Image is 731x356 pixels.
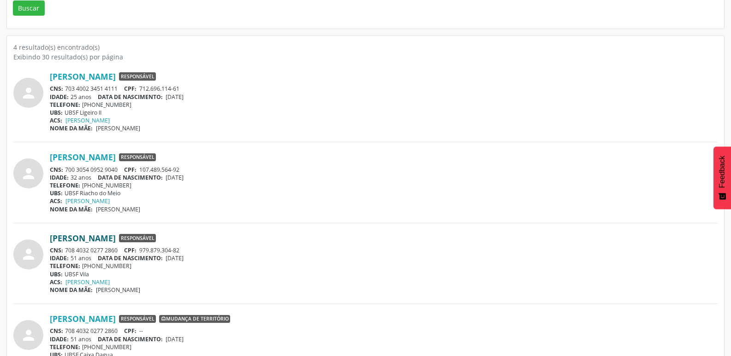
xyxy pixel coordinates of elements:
[50,262,80,270] span: TELEFONE:
[50,286,93,294] span: NOME DA MÃE:
[139,166,179,174] span: 107.489.564-92
[65,197,110,205] a: [PERSON_NAME]
[50,205,93,213] span: NOME DA MÃE:
[50,327,718,335] div: 708 4032 0277 2860
[50,335,718,343] div: 51 anos
[50,189,63,197] span: UBS:
[50,233,116,243] a: [PERSON_NAME]
[20,85,37,101] i: person
[50,197,62,205] span: ACS:
[50,270,63,278] span: UBS:
[50,109,718,117] div: UBSF Ligeiro II
[119,315,156,323] span: Responsável
[96,286,140,294] span: [PERSON_NAME]
[50,85,718,93] div: 703 4002 3451 4111
[65,117,110,124] a: [PERSON_NAME]
[124,85,137,93] span: CPF:
[718,156,726,188] span: Feedback
[13,42,718,52] div: 4 resultado(s) encontrado(s)
[50,101,80,109] span: TELEFONE:
[119,234,156,242] span: Responsável
[50,117,62,124] span: ACS:
[50,109,63,117] span: UBS:
[124,246,137,254] span: CPF:
[50,101,718,109] div: [PHONE_NUMBER]
[50,262,718,270] div: [PHONE_NUMBER]
[50,166,63,174] span: CNS:
[50,71,116,82] a: [PERSON_NAME]
[139,327,143,335] span: --
[50,181,80,189] span: TELEFONE:
[13,0,45,16] button: Buscar
[50,124,93,132] span: NOME DA MÃE:
[98,335,163,343] span: DATA DE NASCIMENTO:
[50,254,69,262] span: IDADE:
[166,254,184,262] span: [DATE]
[50,270,718,278] div: UBSF Vila
[50,327,63,335] span: CNS:
[50,335,69,343] span: IDADE:
[50,189,718,197] div: UBSF Riacho do Meio
[50,93,718,101] div: 25 anos
[96,124,140,132] span: [PERSON_NAME]
[50,246,718,254] div: 708 4032 0277 2860
[50,181,718,189] div: [PHONE_NUMBER]
[50,343,80,351] span: TELEFONE:
[139,85,179,93] span: 712.696.114-61
[96,205,140,213] span: [PERSON_NAME]
[98,93,163,101] span: DATA DE NASCIMENTO:
[98,174,163,181] span: DATA DE NASCIMENTO:
[166,335,184,343] span: [DATE]
[20,246,37,263] i: person
[50,254,718,262] div: 51 anos
[50,278,62,286] span: ACS:
[50,85,63,93] span: CNS:
[166,174,184,181] span: [DATE]
[50,152,116,162] a: [PERSON_NAME]
[119,153,156,162] span: Responsável
[139,246,179,254] span: 979.879.304-82
[713,146,731,209] button: Feedback - Mostrar pesquisa
[124,327,137,335] span: CPF:
[159,315,230,323] span: Mudança de território
[98,254,163,262] span: DATA DE NASCIMENTO:
[124,166,137,174] span: CPF:
[20,327,37,344] i: person
[13,52,718,62] div: Exibindo 30 resultado(s) por página
[50,314,116,324] a: [PERSON_NAME]
[50,343,718,351] div: [PHONE_NUMBER]
[20,165,37,182] i: person
[50,166,718,174] div: 700 3054 0952 9040
[166,93,184,101] span: [DATE]
[65,278,110,286] a: [PERSON_NAME]
[50,246,63,254] span: CNS:
[50,93,69,101] span: IDADE:
[50,174,69,181] span: IDADE:
[119,72,156,81] span: Responsável
[50,174,718,181] div: 32 anos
